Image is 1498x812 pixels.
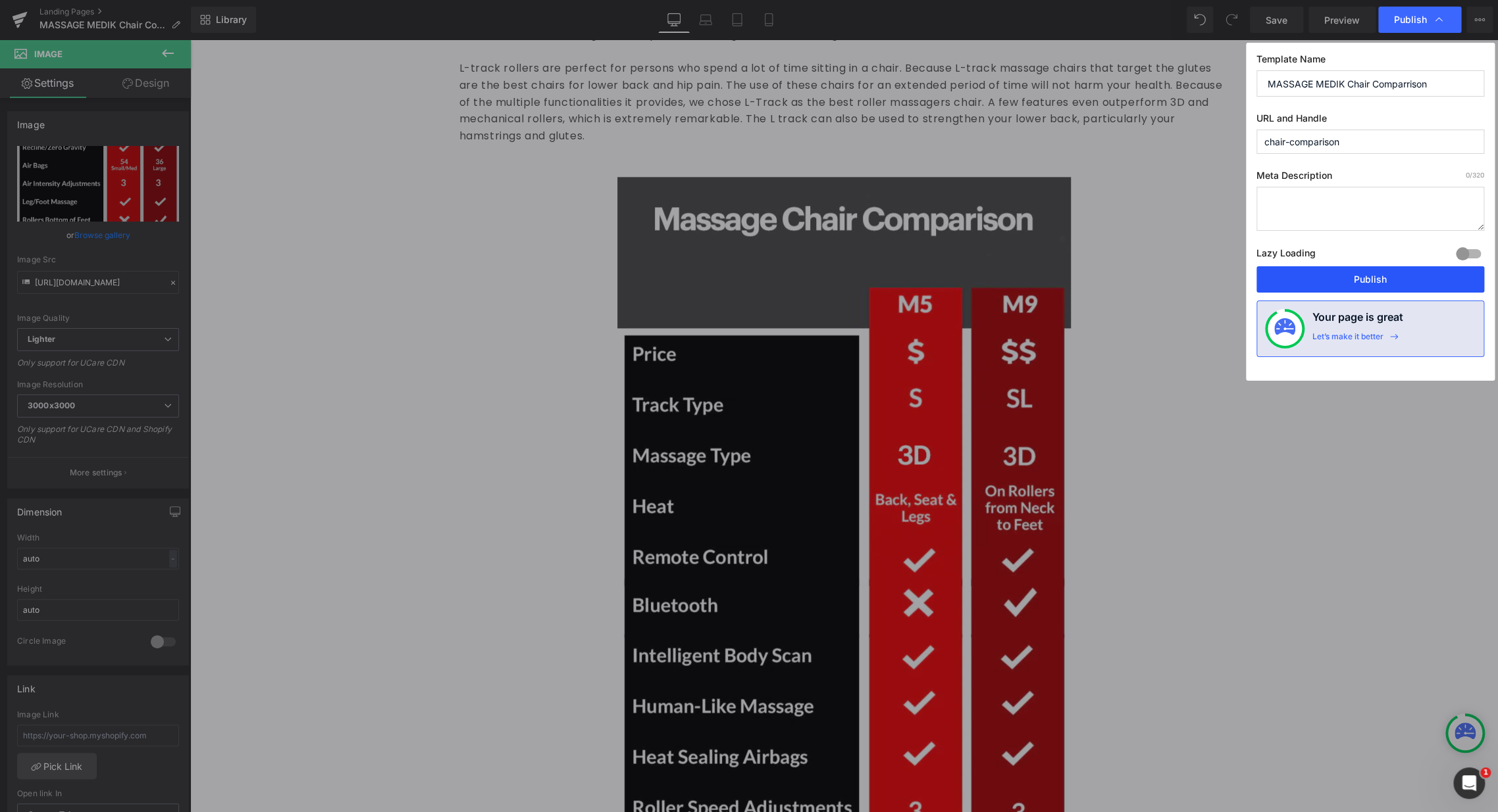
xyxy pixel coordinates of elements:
[1256,170,1484,187] label: Meta Description
[1480,767,1491,778] span: 1
[1256,53,1484,70] label: Template Name
[1466,171,1484,179] span: /320
[1394,14,1427,26] span: Publish
[1453,767,1485,799] iframe: Intercom live chat
[1256,245,1316,266] label: Lazy Loading
[1256,266,1484,293] button: Publish
[1252,713,1298,763] iframe: Chat
[269,20,1039,105] p: L-track rollers are perfect for persons who spend a lot of time sitting in a chair. Because L-tra...
[1312,331,1383,348] div: Let’s make it better
[1312,309,1403,331] h4: Your page is great
[1274,318,1295,339] img: onboarding-status.svg
[1256,112,1484,130] label: URL and Handle
[1466,171,1470,179] span: 0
